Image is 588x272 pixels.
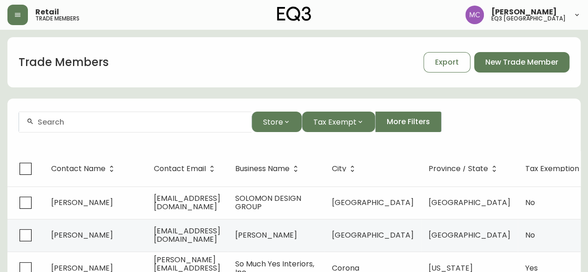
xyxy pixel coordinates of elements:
[235,165,302,173] span: Business Name
[491,8,557,16] span: [PERSON_NAME]
[38,118,244,126] input: Search
[387,117,430,127] span: More Filters
[51,197,113,208] span: [PERSON_NAME]
[51,230,113,240] span: [PERSON_NAME]
[332,197,414,208] span: [GEOGRAPHIC_DATA]
[332,230,414,240] span: [GEOGRAPHIC_DATA]
[313,116,357,128] span: Tax Exempt
[35,8,59,16] span: Retail
[35,16,79,21] h5: trade members
[19,54,109,70] h1: Trade Members
[491,16,566,21] h5: eq3 [GEOGRAPHIC_DATA]
[251,112,302,132] button: Store
[235,166,290,172] span: Business Name
[154,226,220,245] span: [EMAIL_ADDRESS][DOMAIN_NAME]
[332,165,358,173] span: City
[525,166,579,172] span: Tax Exemption
[154,165,218,173] span: Contact Email
[154,166,206,172] span: Contact Email
[474,52,569,73] button: New Trade Member
[277,7,311,21] img: logo
[263,116,283,128] span: Store
[429,197,510,208] span: [GEOGRAPHIC_DATA]
[423,52,470,73] button: Export
[51,166,106,172] span: Contact Name
[51,165,118,173] span: Contact Name
[332,166,346,172] span: City
[235,193,301,212] span: SOLOMON DESIGN GROUP
[525,230,535,240] span: No
[429,230,510,240] span: [GEOGRAPHIC_DATA]
[465,6,484,24] img: 6dbdb61c5655a9a555815750a11666cc
[375,112,442,132] button: More Filters
[485,57,558,67] span: New Trade Member
[429,166,488,172] span: Province / State
[429,165,500,173] span: Province / State
[525,197,535,208] span: No
[435,57,459,67] span: Export
[235,230,297,240] span: [PERSON_NAME]
[302,112,375,132] button: Tax Exempt
[154,193,220,212] span: [EMAIL_ADDRESS][DOMAIN_NAME]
